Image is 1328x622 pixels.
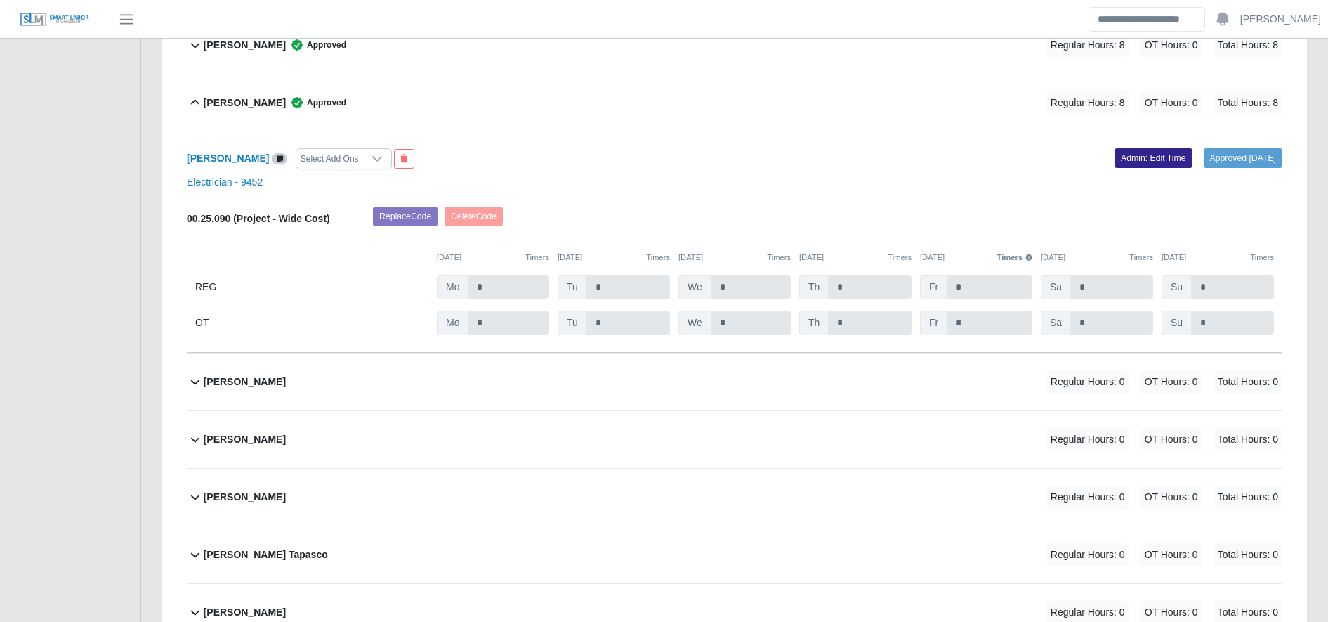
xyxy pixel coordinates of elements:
[1214,91,1282,115] span: Total Hours: 8
[296,149,363,169] div: Select Add Ons
[20,12,90,27] img: SLM Logo
[286,96,346,110] span: Approved
[799,311,829,335] span: Th
[187,74,1282,131] button: [PERSON_NAME] Approved Regular Hours: 8 OT Hours: 0 Total Hours: 8
[1140,543,1202,566] span: OT Hours: 0
[272,153,287,164] a: View/Edit Notes
[373,207,438,226] button: ReplaceCode
[1162,252,1274,264] div: [DATE]
[187,411,1282,468] button: [PERSON_NAME] Regular Hours: 0 OT Hours: 0 Total Hours: 0
[997,252,1033,264] button: Timers
[187,17,1282,74] button: [PERSON_NAME] Approved Regular Hours: 8 OT Hours: 0 Total Hours: 8
[558,275,587,299] span: Tu
[187,526,1282,583] button: [PERSON_NAME] Tapasco Regular Hours: 0 OT Hours: 0 Total Hours: 0
[1046,91,1129,115] span: Regular Hours: 8
[1046,543,1129,566] span: Regular Hours: 0
[286,38,346,52] span: Approved
[1041,311,1071,335] span: Sa
[888,252,912,264] button: Timers
[1089,7,1205,32] input: Search
[558,252,670,264] div: [DATE]
[204,490,286,505] b: [PERSON_NAME]
[920,252,1032,264] div: [DATE]
[920,311,947,335] span: Fr
[920,275,947,299] span: Fr
[1214,486,1282,509] span: Total Hours: 0
[1041,252,1153,264] div: [DATE]
[799,275,829,299] span: Th
[1240,12,1321,27] a: [PERSON_NAME]
[445,207,503,226] button: DeleteCode
[1204,148,1282,168] a: Approved [DATE]
[1140,486,1202,509] span: OT Hours: 0
[1250,252,1274,264] button: Timers
[1162,311,1192,335] span: Su
[204,38,286,53] b: [PERSON_NAME]
[1214,543,1282,566] span: Total Hours: 0
[678,311,711,335] span: We
[437,311,468,335] span: Mo
[394,149,414,169] button: End Worker & Remove from the Timesheet
[1041,275,1071,299] span: Sa
[204,432,286,447] b: [PERSON_NAME]
[678,275,711,299] span: We
[204,548,328,562] b: [PERSON_NAME] Tapasco
[1046,428,1129,451] span: Regular Hours: 0
[1162,275,1192,299] span: Su
[1140,428,1202,451] span: OT Hours: 0
[437,252,549,264] div: [DATE]
[1046,486,1129,509] span: Regular Hours: 0
[187,153,269,164] a: [PERSON_NAME]
[767,252,791,264] button: Timers
[195,311,428,335] div: OT
[187,176,263,188] a: Electrician - 9452
[1140,34,1202,57] span: OT Hours: 0
[1046,34,1129,57] span: Regular Hours: 8
[525,252,549,264] button: Timers
[799,252,912,264] div: [DATE]
[187,469,1282,526] button: [PERSON_NAME] Regular Hours: 0 OT Hours: 0 Total Hours: 0
[1214,428,1282,451] span: Total Hours: 0
[1046,370,1129,394] span: Regular Hours: 0
[437,275,468,299] span: Mo
[204,375,286,389] b: [PERSON_NAME]
[1214,370,1282,394] span: Total Hours: 0
[1214,34,1282,57] span: Total Hours: 8
[1140,91,1202,115] span: OT Hours: 0
[646,252,670,264] button: Timers
[204,605,286,620] b: [PERSON_NAME]
[204,96,286,110] b: [PERSON_NAME]
[187,354,1282,410] button: [PERSON_NAME] Regular Hours: 0 OT Hours: 0 Total Hours: 0
[1129,252,1153,264] button: Timers
[558,311,587,335] span: Tu
[678,252,791,264] div: [DATE]
[1115,148,1192,168] a: Admin: Edit Time
[1140,370,1202,394] span: OT Hours: 0
[195,275,428,299] div: REG
[187,213,330,224] b: 00.25.090 (Project - Wide Cost)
